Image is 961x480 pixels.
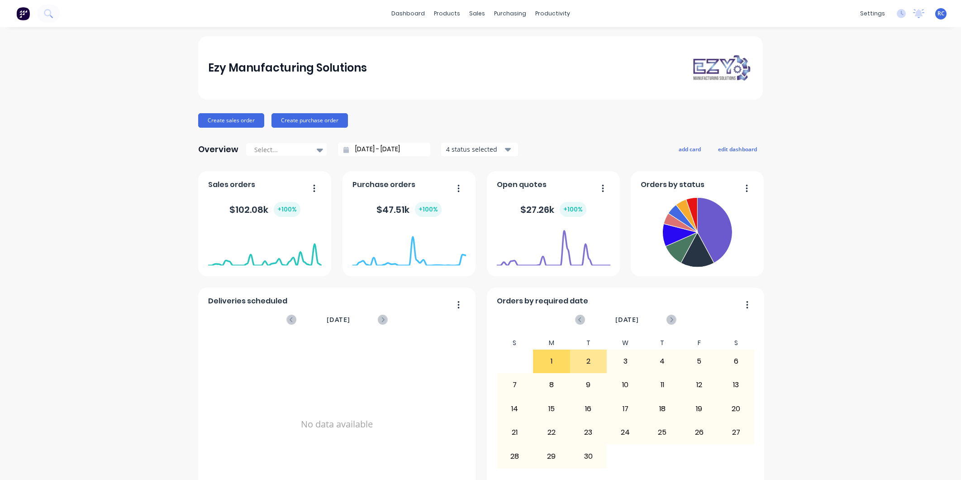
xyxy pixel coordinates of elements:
[533,350,570,373] div: 1
[644,374,680,396] div: 11
[644,350,680,373] div: 4
[681,374,717,396] div: 12
[718,336,755,350] div: S
[718,374,754,396] div: 13
[560,202,586,217] div: + 100 %
[533,445,570,467] div: 29
[497,179,547,190] span: Open quotes
[198,140,238,158] div: Overview
[497,421,533,444] div: 21
[607,421,643,444] div: 24
[198,113,264,128] button: Create sales order
[531,7,575,20] div: productivity
[387,7,429,20] a: dashboard
[571,421,607,444] div: 23
[607,398,643,420] div: 17
[644,421,680,444] div: 25
[571,350,607,373] div: 2
[533,374,570,396] div: 8
[607,350,643,373] div: 3
[570,336,607,350] div: T
[429,7,465,20] div: products
[327,315,350,325] span: [DATE]
[497,398,533,420] div: 14
[681,350,717,373] div: 5
[497,374,533,396] div: 7
[208,179,255,190] span: Sales orders
[376,202,442,217] div: $ 47.51k
[446,144,503,154] div: 4 status selected
[644,398,680,420] div: 18
[497,445,533,467] div: 28
[497,296,588,307] span: Orders by required date
[441,143,518,156] button: 4 status selected
[641,179,704,190] span: Orders by status
[465,7,490,20] div: sales
[856,7,890,20] div: settings
[271,113,348,128] button: Create purchase order
[533,421,570,444] div: 22
[718,421,754,444] div: 27
[644,336,681,350] div: T
[415,202,442,217] div: + 100 %
[607,374,643,396] div: 10
[208,59,367,77] div: Ezy Manufacturing Solutions
[937,10,945,18] span: RC
[496,336,533,350] div: S
[533,398,570,420] div: 15
[352,179,415,190] span: Purchase orders
[571,374,607,396] div: 9
[680,336,718,350] div: F
[718,350,754,373] div: 6
[712,143,763,155] button: edit dashboard
[690,53,753,82] img: Ezy Manufacturing Solutions
[718,398,754,420] div: 20
[681,398,717,420] div: 19
[681,421,717,444] div: 26
[615,315,639,325] span: [DATE]
[673,143,707,155] button: add card
[274,202,300,217] div: + 100 %
[571,445,607,467] div: 30
[571,398,607,420] div: 16
[607,336,644,350] div: W
[490,7,531,20] div: purchasing
[520,202,586,217] div: $ 27.26k
[533,336,570,350] div: M
[16,7,30,20] img: Factory
[229,202,300,217] div: $ 102.08k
